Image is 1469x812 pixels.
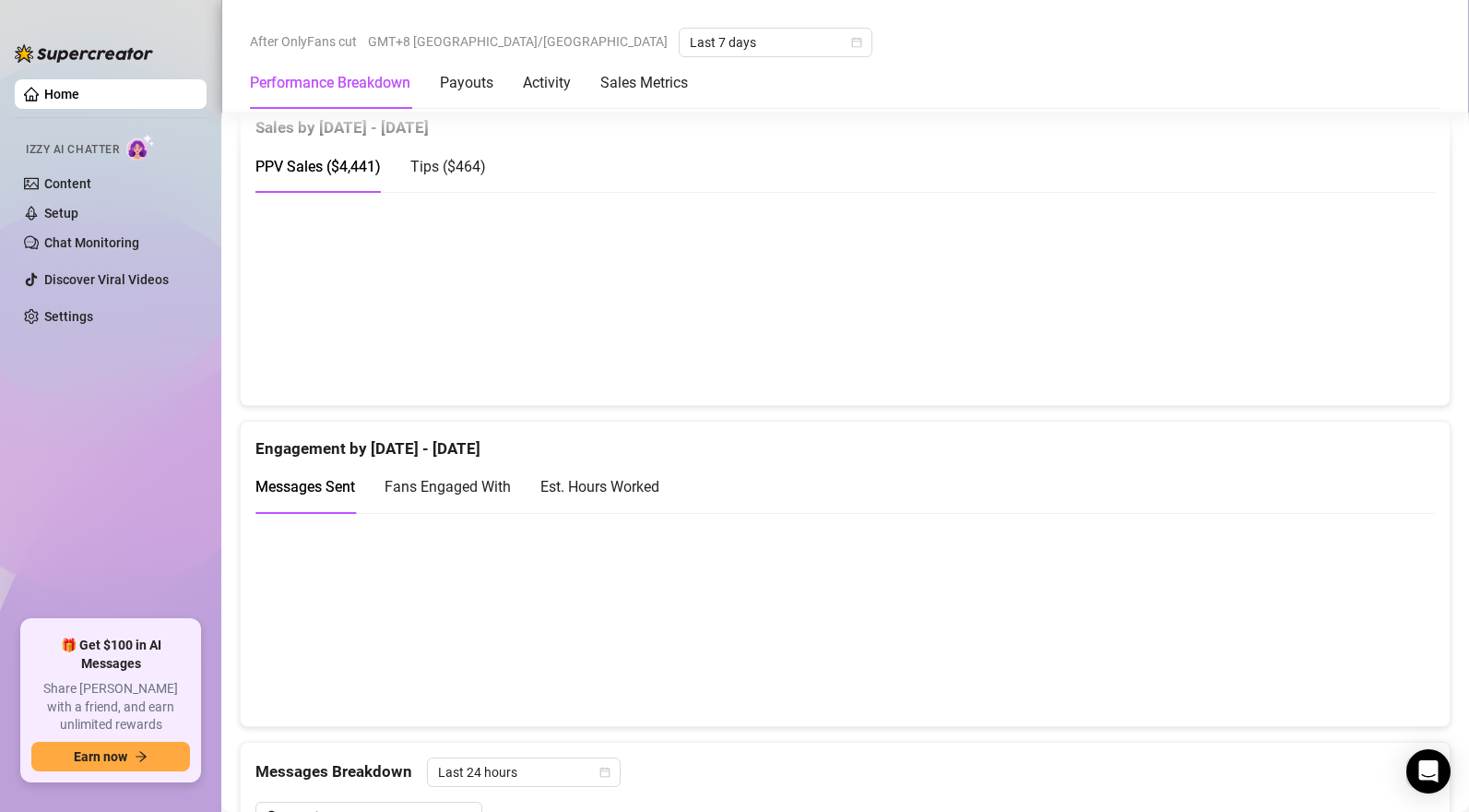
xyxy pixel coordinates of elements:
span: Share [PERSON_NAME] with a friend, and earn unlimited rewards [31,680,190,734]
span: 🎁 Get $100 in AI Messages [31,637,190,673]
span: Tips ( $464 ) [410,158,486,175]
a: Content [44,176,91,191]
a: Home [44,87,79,101]
button: Earn nowarrow-right [31,742,190,771]
div: Engagement by [DATE] - [DATE] [255,422,1435,461]
span: calendar [599,767,610,778]
div: Activity [523,72,571,94]
a: Settings [44,309,93,324]
div: Open Intercom Messenger [1406,749,1451,794]
span: PPV Sales ( $4,441 ) [255,158,381,175]
div: Sales Metrics [600,72,688,94]
a: Setup [44,206,78,221]
span: arrow-right [135,750,148,763]
div: Payouts [440,72,493,94]
img: logo-BBDzfeDw.svg [15,44,153,63]
img: AI Chatter [126,134,155,161]
span: GMT+8 [GEOGRAPHIC_DATA]/[GEOGRAPHIC_DATA] [368,28,668,55]
div: Est. Hours Worked [540,475,659,498]
a: Chat Monitoring [44,235,139,250]
span: Last 7 days [690,29,861,56]
span: After OnlyFans cut [250,28,357,55]
span: calendar [851,37,862,48]
div: Messages Breakdown [255,758,1435,787]
a: Discover Viral Videos [44,272,169,287]
span: Izzy AI Chatter [26,141,119,159]
div: Sales by [DATE] - [DATE] [255,101,1435,140]
span: Fans Engaged With [385,478,511,496]
span: Last 24 hours [438,758,610,786]
span: Earn now [74,749,127,764]
div: Performance Breakdown [250,72,410,94]
span: Messages Sent [255,478,355,496]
